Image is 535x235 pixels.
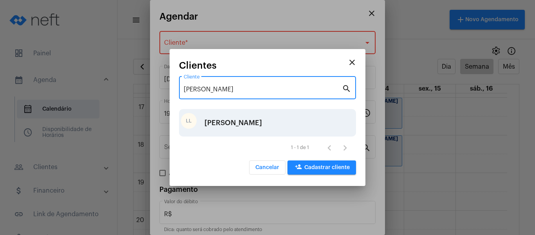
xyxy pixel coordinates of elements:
[204,111,262,135] div: [PERSON_NAME]
[294,165,350,170] span: Cadastrar cliente
[347,58,357,67] mat-icon: close
[294,163,303,173] mat-icon: person_add
[291,145,309,150] div: 1 - 1 de 1
[184,86,342,93] input: Pesquisar cliente
[179,60,217,71] span: Clientes
[322,140,337,155] button: Página anterior
[181,113,197,129] div: LL
[255,165,279,170] span: Cancelar
[342,84,351,93] mat-icon: search
[337,140,353,155] button: Próxima página
[249,160,286,175] button: Cancelar
[287,160,356,175] button: Cadastrar cliente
